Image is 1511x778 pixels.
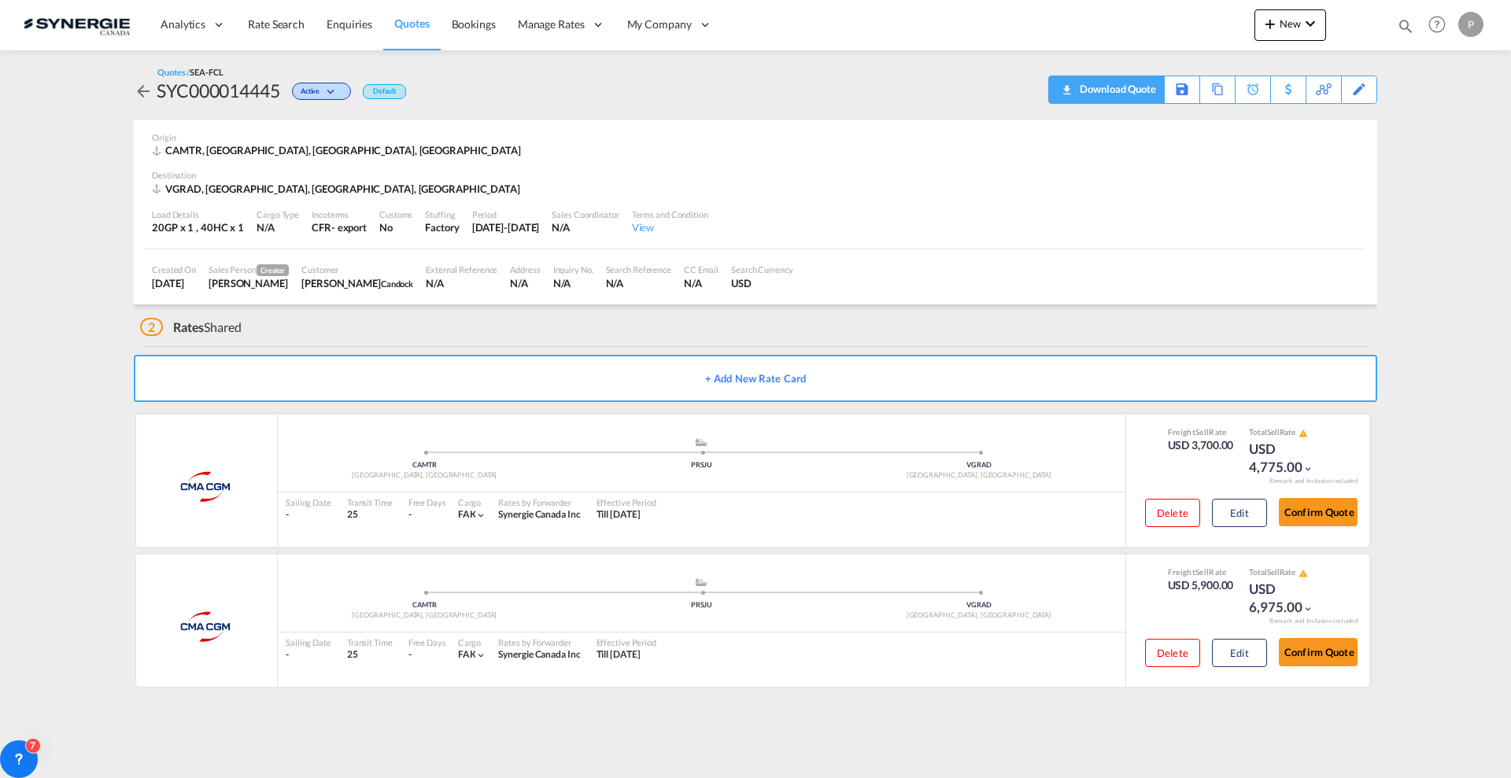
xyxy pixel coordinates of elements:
[286,636,331,648] div: Sailing Date
[1249,440,1328,477] div: USD 4,775.00
[24,7,130,42] img: 1f56c880d42311ef80fc7dca854c8e59.png
[498,636,580,648] div: Rates by Forwarder
[347,636,393,648] div: Transit Time
[458,496,487,508] div: Cargo
[167,467,246,507] img: CMA CGM
[627,17,692,32] span: My Company
[1258,617,1369,625] div: Remark and Inclusion included
[840,470,1118,481] div: [GEOGRAPHIC_DATA], [GEOGRAPHIC_DATA]
[301,276,413,290] div: JASMINE GOUDREAU
[257,208,299,220] div: Cargo Type
[1168,577,1234,593] div: USD 5,900.00
[840,610,1118,621] div: [GEOGRAPHIC_DATA], [GEOGRAPHIC_DATA]
[552,220,619,234] div: N/A
[426,276,497,290] div: N/A
[498,508,580,522] div: Synergie Canada Inc
[152,276,196,290] div: 2 Sep 2025
[140,319,242,336] div: Shared
[257,264,289,276] span: Creator
[1057,76,1156,101] div: Download Quote
[458,508,476,520] span: FAK
[1301,14,1320,33] md-icon: icon-chevron-down
[1254,9,1326,41] button: icon-plus 400-fgNewicon-chevron-down
[731,264,793,275] div: Search Currency
[152,169,1359,181] div: Destination
[209,264,289,276] div: Sales Person
[1279,638,1358,666] button: Confirm Quote
[475,650,486,661] md-icon: icon-chevron-down
[134,82,153,101] md-icon: icon-arrow-left
[381,278,413,289] span: Candock
[209,276,289,290] div: Pablo Gomez Saldarriaga
[597,648,641,660] span: Till [DATE]
[606,264,671,275] div: Search Reference
[257,220,299,234] div: N/A
[606,276,671,290] div: N/A
[692,578,711,586] md-icon: assets/icons/custom/ship-fill.svg
[152,131,1359,143] div: Origin
[286,470,563,481] div: [GEOGRAPHIC_DATA], [GEOGRAPHIC_DATA]
[173,319,205,334] span: Rates
[563,460,840,470] div: PRSJU
[1261,17,1320,30] span: New
[1145,499,1200,527] button: Delete
[632,220,708,234] div: View
[597,648,641,662] div: Till 04 Sep 2025
[458,636,487,648] div: Cargo
[452,17,496,31] span: Bookings
[498,496,580,508] div: Rates by Forwarder
[165,144,521,157] span: CAMTR, [GEOGRAPHIC_DATA], [GEOGRAPHIC_DATA], [GEOGRAPHIC_DATA]
[1299,569,1308,578] md-icon: icon-alert
[1076,76,1156,101] div: Download Quote
[1249,566,1328,579] div: Total Rate
[1297,427,1308,439] button: icon-alert
[518,17,585,32] span: Manage Rates
[552,208,619,220] div: Sales Coordinator
[286,508,331,522] div: -
[1267,427,1280,437] span: Sell
[152,220,244,234] div: 20GP x 1 , 40HC x 1
[840,460,1118,470] div: VGRAD
[134,355,1377,402] button: + Add New Rate Card
[347,648,393,662] div: 25
[1397,17,1414,41] div: icon-magnify
[498,508,580,520] span: Synergie Canada Inc
[1249,580,1328,618] div: USD 6,975.00
[327,17,372,31] span: Enquiries
[425,220,459,234] div: Factory Stuffing
[475,510,486,521] md-icon: icon-chevron-down
[553,276,593,290] div: N/A
[347,496,393,508] div: Transit Time
[1458,12,1483,37] div: P
[312,220,331,234] div: CFR
[1267,567,1280,577] span: Sell
[363,84,406,99] div: Default
[408,648,412,662] div: -
[167,607,246,647] img: CMA CGM
[1168,566,1234,577] div: Freight Rate
[280,78,355,103] div: Change Status Here
[347,508,393,522] div: 25
[1145,639,1200,667] button: Delete
[426,264,497,275] div: External Reference
[1212,639,1267,667] button: Edit
[597,508,641,522] div: Till 04 Sep 2025
[286,610,563,621] div: [GEOGRAPHIC_DATA], [GEOGRAPHIC_DATA]
[684,276,719,290] div: N/A
[1424,11,1458,39] div: Help
[1168,426,1234,437] div: Freight Rate
[379,208,412,220] div: Customs
[1297,567,1308,579] button: icon-alert
[1212,499,1267,527] button: Edit
[510,276,540,290] div: N/A
[1249,426,1328,439] div: Total Rate
[292,83,351,100] div: Change Status Here
[1261,14,1280,33] md-icon: icon-plus 400-fg
[731,276,793,290] div: USD
[157,78,280,103] div: SYC000014445
[286,496,331,508] div: Sailing Date
[134,78,157,103] div: icon-arrow-left
[1168,437,1234,453] div: USD 3,700.00
[1165,76,1199,103] div: Save As Template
